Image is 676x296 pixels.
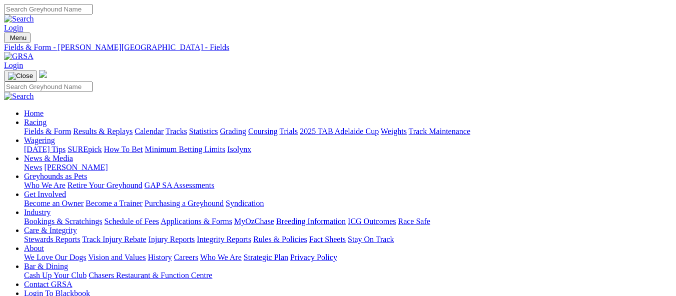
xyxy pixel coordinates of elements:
img: Close [8,72,33,80]
a: Minimum Betting Limits [145,145,225,153]
a: Tracks [166,127,187,135]
a: How To Bet [104,145,143,153]
a: News & Media [24,154,73,162]
a: Contact GRSA [24,280,72,288]
a: Isolynx [227,145,251,153]
img: logo-grsa-white.png [39,70,47,78]
a: Cash Up Your Club [24,271,87,279]
a: Wagering [24,136,55,144]
a: Care & Integrity [24,226,77,234]
a: Vision and Values [88,253,146,261]
a: [PERSON_NAME] [44,163,108,171]
a: Injury Reports [148,235,195,243]
a: MyOzChase [234,217,274,225]
a: Get Involved [24,190,66,198]
a: We Love Our Dogs [24,253,86,261]
a: Track Injury Rebate [82,235,146,243]
div: Industry [24,217,672,226]
img: GRSA [4,52,34,61]
a: Applications & Forms [161,217,232,225]
a: Greyhounds as Pets [24,172,87,180]
a: Fields & Form - [PERSON_NAME][GEOGRAPHIC_DATA] - Fields [4,43,672,52]
a: Bar & Dining [24,262,68,270]
a: Fields & Form [24,127,71,135]
img: Search [4,14,34,23]
a: Retire Your Greyhound [68,181,143,189]
input: Search [4,81,93,92]
a: Stewards Reports [24,235,80,243]
a: Careers [174,253,198,261]
div: Bar & Dining [24,271,672,280]
a: Results & Replays [73,127,133,135]
div: Get Involved [24,199,672,208]
a: Syndication [226,199,264,207]
div: About [24,253,672,262]
a: Purchasing a Greyhound [145,199,224,207]
a: SUREpick [68,145,102,153]
div: Greyhounds as Pets [24,181,672,190]
a: Race Safe [398,217,430,225]
a: Bookings & Scratchings [24,217,102,225]
a: History [148,253,172,261]
a: ICG Outcomes [348,217,396,225]
a: Become a Trainer [86,199,143,207]
a: Home [24,109,44,117]
a: News [24,163,42,171]
a: Weights [381,127,407,135]
a: Calendar [135,127,164,135]
div: News & Media [24,163,672,172]
a: Track Maintenance [409,127,470,135]
a: Login [4,23,23,32]
div: Racing [24,127,672,136]
button: Toggle navigation [4,32,31,43]
a: Industry [24,208,51,216]
a: Fact Sheets [309,235,346,243]
a: Trials [279,127,298,135]
a: Privacy Policy [290,253,337,261]
a: Grading [220,127,246,135]
a: Coursing [248,127,278,135]
a: Who We Are [24,181,66,189]
button: Toggle navigation [4,70,37,81]
a: Become an Owner [24,199,84,207]
a: Integrity Reports [197,235,251,243]
span: Menu [10,34,27,41]
div: Care & Integrity [24,235,672,244]
a: GAP SA Assessments [145,181,215,189]
a: Breeding Information [276,217,346,225]
a: Racing [24,118,47,126]
a: Statistics [189,127,218,135]
input: Search [4,4,93,14]
a: Chasers Restaurant & Function Centre [89,271,212,279]
a: Strategic Plan [244,253,288,261]
a: Stay On Track [348,235,394,243]
a: 2025 TAB Adelaide Cup [300,127,379,135]
a: Who We Are [200,253,242,261]
img: Search [4,92,34,101]
a: Rules & Policies [253,235,307,243]
a: [DATE] Tips [24,145,66,153]
a: About [24,244,44,252]
div: Wagering [24,145,672,154]
a: Login [4,61,23,69]
a: Schedule of Fees [104,217,159,225]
